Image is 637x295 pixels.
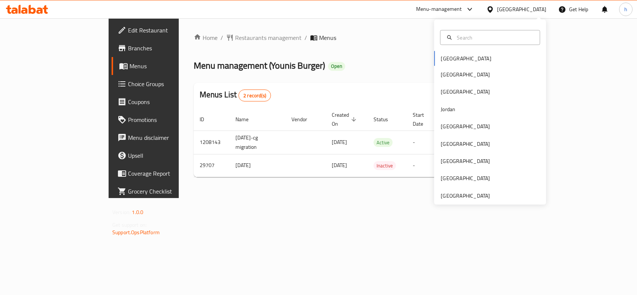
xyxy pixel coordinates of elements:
[112,227,160,237] a: Support.OpsPlatform
[128,169,209,178] span: Coverage Report
[235,115,258,124] span: Name
[441,105,455,113] div: Jordan
[112,57,215,75] a: Menus
[128,187,209,196] span: Grocery Checklist
[328,62,345,71] div: Open
[194,33,513,42] nav: breadcrumb
[332,160,347,170] span: [DATE]
[128,79,209,88] span: Choice Groups
[112,220,147,230] span: Get support on:
[229,131,285,154] td: [DATE]-cg migration
[332,110,359,128] span: Created On
[221,33,223,42] li: /
[129,62,209,70] span: Menus
[441,157,490,165] div: [GEOGRAPHIC_DATA]
[200,89,271,101] h2: Menus List
[200,115,214,124] span: ID
[112,129,215,147] a: Menu disclaimer
[229,154,285,177] td: [DATE]
[374,161,396,170] span: Inactive
[128,44,209,53] span: Branches
[112,182,215,200] a: Grocery Checklist
[441,70,490,79] div: [GEOGRAPHIC_DATA]
[238,90,271,101] div: Total records count
[112,21,215,39] a: Edit Restaurant
[239,92,271,99] span: 2 record(s)
[128,26,209,35] span: Edit Restaurant
[112,75,215,93] a: Choice Groups
[112,111,215,129] a: Promotions
[374,115,398,124] span: Status
[328,63,345,69] span: Open
[416,5,462,14] div: Menu-management
[624,5,627,13] span: h
[413,110,434,128] span: Start Date
[112,207,131,217] span: Version:
[407,154,443,177] td: -
[291,115,317,124] span: Vendor
[407,131,443,154] td: -
[128,151,209,160] span: Upsell
[441,191,490,200] div: [GEOGRAPHIC_DATA]
[128,115,209,124] span: Promotions
[194,108,565,177] table: enhanced table
[441,88,490,96] div: [GEOGRAPHIC_DATA]
[441,174,490,182] div: [GEOGRAPHIC_DATA]
[441,139,490,148] div: [GEOGRAPHIC_DATA]
[128,97,209,106] span: Coupons
[128,133,209,142] span: Menu disclaimer
[112,164,215,182] a: Coverage Report
[194,57,325,74] span: Menu management ( Younis Burger )
[332,137,347,147] span: [DATE]
[112,147,215,164] a: Upsell
[497,5,546,13] div: [GEOGRAPHIC_DATA]
[132,207,143,217] span: 1.0.0
[374,138,393,147] span: Active
[112,93,215,111] a: Coupons
[319,33,336,42] span: Menus
[441,122,490,131] div: [GEOGRAPHIC_DATA]
[226,33,302,42] a: Restaurants management
[112,39,215,57] a: Branches
[454,33,535,41] input: Search
[374,161,396,170] div: Inactive
[305,33,307,42] li: /
[235,33,302,42] span: Restaurants management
